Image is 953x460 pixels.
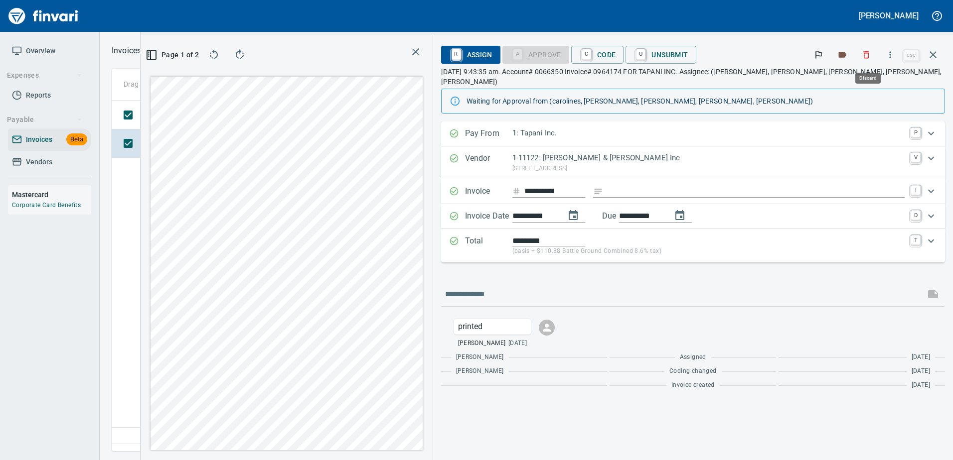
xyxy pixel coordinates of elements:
[112,45,141,57] p: Invoices
[8,128,91,151] a: InvoicesBeta
[626,46,696,64] button: UUnsubmit
[6,4,81,28] img: Finvari
[911,152,921,162] a: V
[454,319,531,335] div: Click for options
[593,186,603,196] svg: Invoice description
[582,49,591,60] a: C
[561,204,585,228] button: change date
[458,321,527,333] p: printed
[508,339,527,348] span: [DATE]
[911,185,921,195] a: I
[3,111,86,129] button: Payable
[879,44,901,66] button: More
[467,92,937,110] div: Waiting for Approval from (carolines, [PERSON_NAME], [PERSON_NAME], [PERSON_NAME], [PERSON_NAME])
[465,185,512,198] p: Invoice
[8,40,91,62] a: Overview
[456,366,504,376] span: [PERSON_NAME]
[668,204,692,228] button: change due date
[512,164,905,174] p: [STREET_ADDRESS]
[3,66,86,85] button: Expenses
[441,146,946,179] div: Expand
[502,50,569,58] div: Coding Required
[579,46,616,63] span: Code
[807,44,829,66] button: Flag
[465,127,512,140] p: Pay From
[831,44,853,66] button: Labels
[636,49,645,60] a: U
[465,152,512,173] p: Vendor
[671,380,715,390] span: Invoice created
[12,189,91,200] h6: Mastercard
[26,89,51,102] span: Reports
[26,133,52,146] span: Invoices
[856,8,921,23] button: [PERSON_NAME]
[458,339,506,348] span: [PERSON_NAME]
[634,46,688,63] span: Unsubmit
[912,352,930,362] span: [DATE]
[456,352,504,362] span: [PERSON_NAME]
[602,210,649,222] p: Due
[7,69,82,82] span: Expenses
[571,46,624,64] button: CCode
[452,49,461,60] a: R
[26,156,52,168] span: Vendors
[124,79,270,89] p: Drag a column heading here to group the table
[7,114,82,126] span: Payable
[26,45,55,57] span: Overview
[512,152,905,164] p: 1-11122: [PERSON_NAME] & [PERSON_NAME] Inc
[912,366,930,376] span: [DATE]
[112,45,141,57] nav: breadcrumb
[441,204,946,229] div: Expand
[449,46,492,63] span: Assign
[911,127,921,137] a: P
[441,67,946,87] p: [DATE] 9:43:35 am. Account# 0066350 Invoice# 0964174 FOR TAPANI INC. Assignee: ([PERSON_NAME], [P...
[911,235,921,245] a: T
[512,185,520,197] svg: Invoice number
[8,151,91,173] a: Vendors
[680,352,706,362] span: Assigned
[911,210,921,220] a: D
[8,84,91,107] a: Reports
[441,46,500,64] button: RAssign
[441,121,946,146] div: Expand
[153,49,194,61] span: Page 1 of 2
[669,366,717,376] span: Coding changed
[66,134,87,145] span: Beta
[921,282,945,306] span: This records your message into the invoice and notifies anyone mentioned
[441,229,946,262] div: Expand
[512,127,905,139] p: 1: Tapani Inc.
[465,210,512,223] p: Invoice Date
[904,50,919,61] a: esc
[12,202,81,209] a: Corporate Card Benefits
[149,46,198,64] button: Page 1 of 2
[859,10,919,21] h5: [PERSON_NAME]
[901,43,945,67] span: Close invoice
[912,380,930,390] span: [DATE]
[441,179,946,204] div: Expand
[512,246,905,256] p: (basis + $110.88 Battle Ground Combined 8.6% tax)
[465,235,512,256] p: Total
